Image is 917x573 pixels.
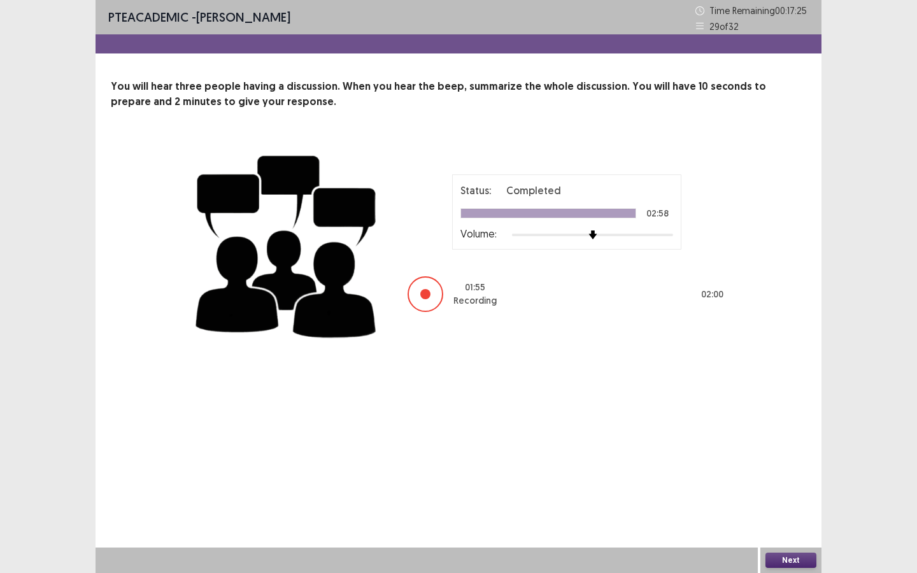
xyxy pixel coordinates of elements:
p: 01 : 55 [465,281,485,294]
p: 02:58 [646,209,669,218]
img: group-discussion [191,140,382,348]
p: Time Remaining 00 : 17 : 25 [709,4,809,17]
p: Completed [506,183,561,198]
p: Recording [453,294,497,308]
p: 29 of 32 [709,20,739,33]
img: arrow-thumb [588,230,597,239]
p: Volume: [460,226,497,241]
p: - [PERSON_NAME] [108,8,290,27]
button: Next [765,553,816,568]
span: PTE academic [108,9,188,25]
p: 02 : 00 [701,288,723,301]
p: You will hear three people having a discussion. When you hear the beep, summarize the whole discu... [111,79,806,110]
p: Status: [460,183,491,198]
